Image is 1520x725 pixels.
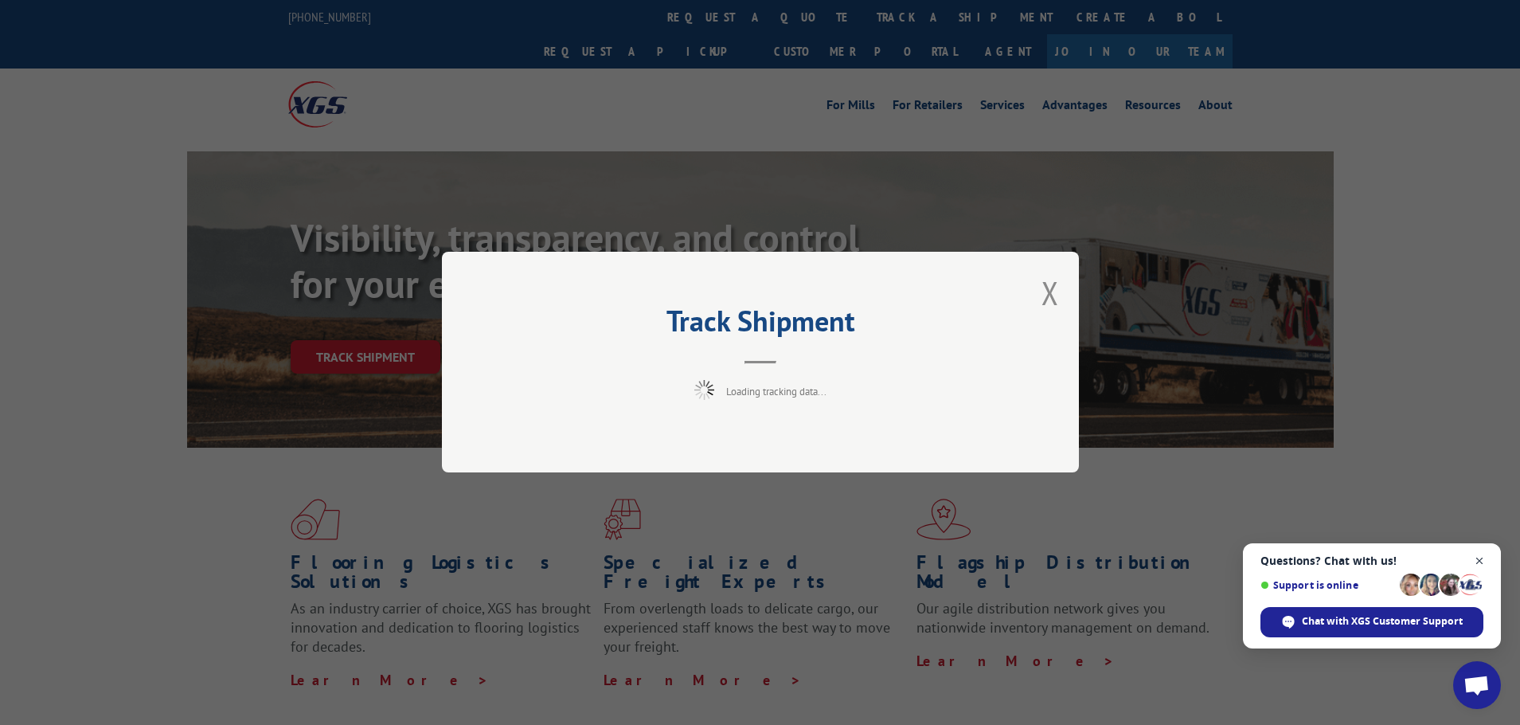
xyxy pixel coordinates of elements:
span: Close chat [1470,551,1490,571]
div: Open chat [1453,661,1501,709]
span: Questions? Chat with us! [1260,555,1483,567]
h2: Track Shipment [522,310,999,340]
img: xgs-loading [694,381,714,401]
span: Support is online [1260,579,1394,591]
span: Loading tracking data... [726,386,826,399]
span: Chat with XGS Customer Support [1302,614,1463,629]
div: Chat with XGS Customer Support [1260,607,1483,637]
button: Close modal [1041,272,1059,314]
